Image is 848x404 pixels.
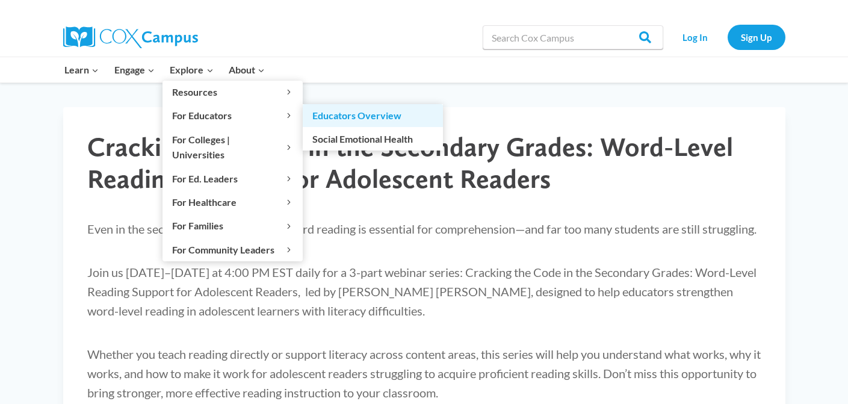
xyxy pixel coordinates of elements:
[107,57,162,82] button: Child menu of Engage
[87,263,761,320] p: Join us [DATE]–[DATE] at 4:00 PM EST daily for a 3-part webinar series: Cracking the Code in the ...
[162,167,303,190] button: Child menu of For Ed. Leaders
[303,127,443,150] a: Social Emotional Health
[162,57,221,82] button: Child menu of Explore
[303,104,443,127] a: Educators Overview
[221,57,273,82] button: Child menu of About
[162,238,303,261] button: Child menu of For Community Leaders
[162,128,303,166] button: Child menu of For Colleges | Universities
[87,131,761,195] h1: Cracking the Code in the Secondary Grades: Word-Level Reading Support for Adolescent Readers
[162,191,303,214] button: Child menu of For Healthcare
[728,25,785,49] a: Sign Up
[63,26,198,48] img: Cox Campus
[669,25,785,49] nav: Secondary Navigation
[483,25,663,49] input: Search Cox Campus
[669,25,722,49] a: Log In
[57,57,107,82] button: Child menu of Learn
[87,344,761,402] p: Whether you teach reading directly or support literacy across content areas, this series will hel...
[162,81,303,104] button: Child menu of Resources
[162,104,303,127] button: Child menu of For Educators
[87,219,761,238] p: Even in the secondary grades, efficient word reading is essential for comprehension—and far too m...
[162,214,303,237] button: Child menu of For Families
[57,57,273,82] nav: Primary Navigation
